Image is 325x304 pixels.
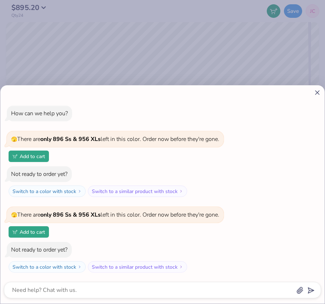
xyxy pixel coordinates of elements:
[77,189,82,193] img: Switch to a color with stock
[11,246,67,254] div: Not ready to order yet?
[88,261,187,273] button: Switch to a similar product with stock
[11,170,67,178] div: Not ready to order yet?
[40,211,101,219] strong: only 896 Ss & 956 XLs
[12,230,17,234] img: Add to cart
[11,211,219,219] span: There are left in this color. Order now before they're gone.
[12,154,17,158] img: Add to cart
[179,189,183,193] img: Switch to a similar product with stock
[9,261,86,273] button: Switch to a color with stock
[9,151,49,162] button: Add to cart
[9,226,49,238] button: Add to cart
[11,212,17,218] span: 🫣
[11,110,68,117] div: How can we help you?
[40,135,101,143] strong: only 896 Ss & 956 XLs
[179,265,183,269] img: Switch to a similar product with stock
[88,186,187,197] button: Switch to a similar product with stock
[11,136,17,143] span: 🫣
[77,265,82,269] img: Switch to a color with stock
[11,135,219,143] span: There are left in this color. Order now before they're gone.
[9,186,86,197] button: Switch to a color with stock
